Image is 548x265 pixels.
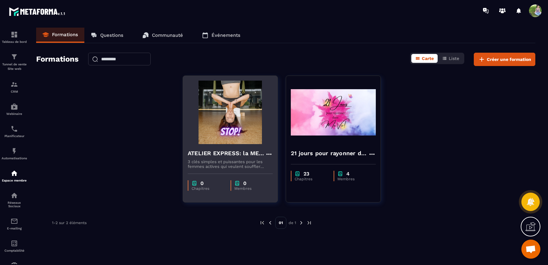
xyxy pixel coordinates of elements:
[200,180,204,186] p: 0
[234,180,240,186] img: chapter
[192,186,224,191] p: Chapitres
[295,171,300,177] img: chapter
[275,217,286,229] p: 01
[10,147,18,155] img: automations
[243,180,246,186] p: 0
[2,187,27,213] a: social-networksocial-networkRéseaux Sociaux
[291,81,376,144] img: formation-background
[10,169,18,177] img: automations
[259,220,265,226] img: prev
[10,217,18,225] img: email
[36,53,79,66] h2: Formations
[346,171,349,177] p: 4
[306,220,312,226] img: next
[84,28,130,43] a: Questions
[337,177,369,181] p: Membres
[10,103,18,110] img: automations
[2,201,27,208] p: Réseaux Sociaux
[2,40,27,43] p: Tableau de bord
[2,235,27,257] a: accountantaccountantComptabilité
[188,159,273,169] p: 3 clés simples et puissantes pour les femmes actives qui veulent souffler enfin, alléger leur str...
[10,31,18,38] img: formation
[188,149,265,158] h4: ATELIER EXPRESS: la METHODE STOP à la surcharge mentale
[267,220,273,226] img: prev
[2,213,27,235] a: emailemailE-mailing
[52,221,87,225] p: 1-2 sur 2 éléments
[2,112,27,116] p: Webinaire
[303,171,309,177] p: 23
[2,227,27,230] p: E-mailing
[286,76,389,210] a: formation-background21 jours pour rayonner dans ma vie!chapter23Chapitreschapter4Membres
[2,90,27,93] p: CRM
[487,56,531,63] span: Créer une formation
[474,53,535,66] button: Créer une formation
[2,249,27,252] p: Comptabilité
[188,81,273,144] img: formation-background
[152,32,183,38] p: Communauté
[411,54,438,63] button: Carte
[2,134,27,138] p: Planificateur
[136,28,189,43] a: Communauté
[2,165,27,187] a: automationsautomationsEspace membre
[2,48,27,76] a: formationformationTunnel de vente Site web
[2,62,27,71] p: Tunnel de vente Site web
[2,98,27,120] a: automationsautomationsWebinaire
[10,81,18,88] img: formation
[2,179,27,182] p: Espace membre
[196,28,247,43] a: Événements
[521,240,540,259] div: Ouvrir le chat
[291,149,368,158] h4: 21 jours pour rayonner dans ma vie!
[298,220,304,226] img: next
[183,76,286,210] a: formation-backgroundATELIER EXPRESS: la METHODE STOP à la surcharge mentale3 clés simples et puis...
[289,220,296,225] p: de 1
[192,180,197,186] img: chapter
[36,28,84,43] a: Formations
[2,26,27,48] a: formationformationTableau de bord
[295,177,327,181] p: Chapitres
[52,32,78,37] p: Formations
[10,53,18,61] img: formation
[212,32,240,38] p: Événements
[100,32,123,38] p: Questions
[9,6,66,17] img: logo
[10,125,18,133] img: scheduler
[10,192,18,199] img: social-network
[449,56,459,61] span: Liste
[337,171,343,177] img: chapter
[234,186,266,191] p: Membres
[10,240,18,247] img: accountant
[2,142,27,165] a: automationsautomationsAutomatisations
[2,156,27,160] p: Automatisations
[438,54,463,63] button: Liste
[422,56,434,61] span: Carte
[2,120,27,142] a: schedulerschedulerPlanificateur
[2,76,27,98] a: formationformationCRM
